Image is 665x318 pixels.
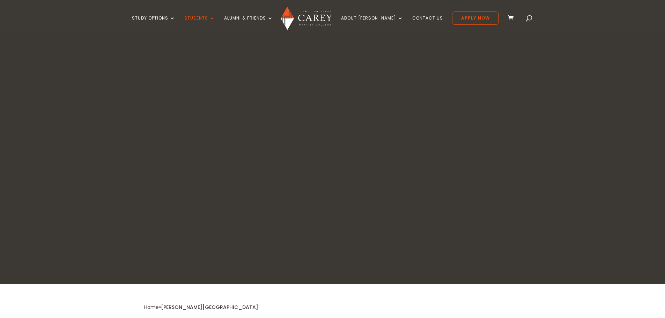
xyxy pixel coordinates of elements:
a: Alumni & Friends [224,16,273,32]
span: [PERSON_NAME][GEOGRAPHIC_DATA] [161,304,258,311]
span: » [144,304,258,311]
a: Students [184,16,215,32]
a: Apply Now [452,12,499,25]
img: Carey Baptist College [281,7,332,30]
a: Home [144,304,159,311]
a: Contact Us [412,16,443,32]
a: Study Options [132,16,175,32]
a: About [PERSON_NAME] [341,16,403,32]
